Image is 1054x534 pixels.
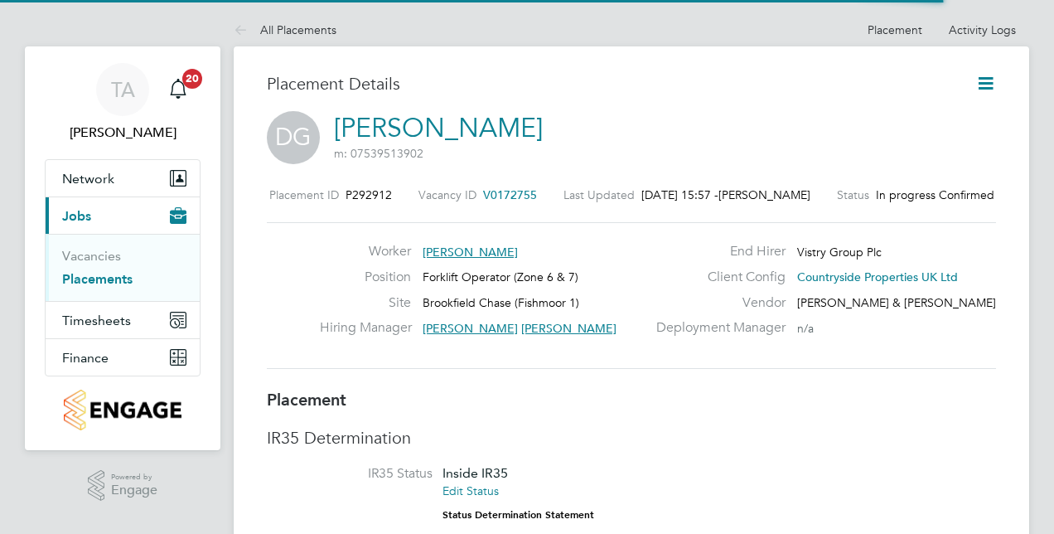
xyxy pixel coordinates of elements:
a: Go to home page [45,390,201,430]
a: Edit Status [442,483,499,498]
a: Activity Logs [949,22,1016,37]
span: TA [111,79,135,100]
label: Hiring Manager [320,319,411,337]
span: Forklift Operator (Zone 6 & 7) [423,269,578,284]
span: [PERSON_NAME] [521,321,616,336]
span: [DATE] 15:57 - [641,187,718,202]
a: [PERSON_NAME] [334,112,543,144]
label: Vacancy ID [418,187,476,202]
button: Network [46,160,200,197]
label: Position [320,269,411,286]
label: Vendor [646,294,786,312]
a: 20 [162,63,195,116]
span: Jobs [62,208,91,224]
span: Tom Axon [45,123,201,143]
b: Placement [267,390,346,410]
span: Vistry Group Plc [797,245,882,260]
label: Worker [320,243,411,260]
span: Powered by [111,470,157,484]
span: Timesheets [62,313,131,328]
button: Timesheets [46,302,200,338]
span: P292912 [346,187,392,202]
span: [PERSON_NAME] [423,245,518,260]
span: Confirmed [939,187,994,202]
span: [PERSON_NAME] & [PERSON_NAME] Limited [797,295,1038,310]
strong: Status Determination Statement [442,509,594,521]
span: m: 07539513902 [334,146,423,161]
span: n/a [797,321,814,336]
span: Brookfield Chase (Fishmoor 1) [423,295,579,310]
button: Jobs [46,197,200,234]
h3: IR35 Determination [267,427,996,449]
span: 20 [182,69,202,89]
span: Inside IR35 [442,465,508,481]
span: [PERSON_NAME] [423,321,518,336]
label: Site [320,294,411,312]
img: countryside-properties-logo-retina.png [64,390,181,430]
a: Placements [62,271,133,287]
label: IR35 Status [267,465,433,483]
span: [PERSON_NAME] [718,187,810,202]
label: End Hirer [646,243,786,260]
a: Placement [868,22,922,37]
span: Finance [62,350,109,366]
label: Deployment Manager [646,319,786,337]
nav: Main navigation [25,46,220,450]
a: All Placements [234,22,336,37]
button: Finance [46,339,200,376]
label: Client Config [646,269,786,286]
span: V0172755 [483,187,537,202]
label: Placement ID [269,187,339,202]
a: TA[PERSON_NAME] [45,63,201,143]
h3: Placement Details [267,73,938,95]
span: Countryside Properties UK Ltd [797,269,958,284]
div: Jobs [46,234,200,301]
span: DG [267,111,320,164]
span: Engage [111,483,157,498]
span: Network [62,171,114,187]
label: Last Updated [563,187,635,202]
a: Vacancies [62,248,121,264]
a: Powered byEngage [88,470,158,502]
span: In progress [876,187,936,202]
label: Status [837,187,869,202]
